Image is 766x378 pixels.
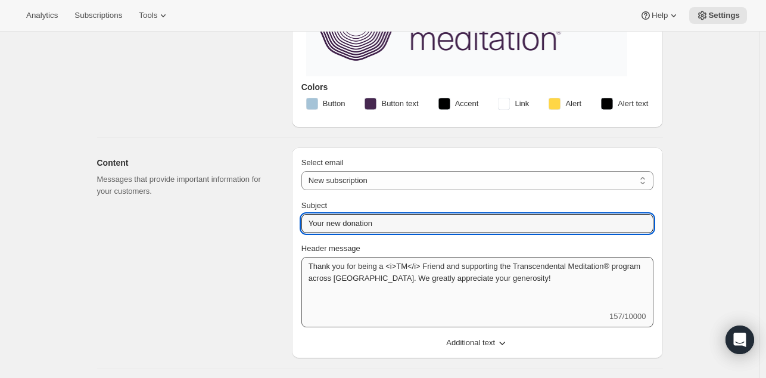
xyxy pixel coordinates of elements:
h2: Content [97,157,273,169]
span: Analytics [26,11,58,20]
button: Help [633,7,687,24]
textarea: Thank you for being a <i>TM</i> Friend and supporting the Transcendental Meditation® program acro... [301,257,653,311]
button: Alert text [594,94,655,113]
span: Subject [301,201,327,210]
button: Button [299,94,353,113]
span: Alert [565,98,581,110]
span: Link [515,98,529,110]
p: Messages that provide important information for your customers. [97,173,273,197]
button: Settings [689,7,747,24]
button: Alert [541,94,588,113]
span: Subscriptions [74,11,122,20]
div: Open Intercom Messenger [725,326,754,354]
h3: Colors [301,81,653,93]
button: Link [491,94,536,113]
span: Button [323,98,345,110]
span: Select email [301,158,344,167]
span: Header message [301,244,360,253]
span: Alert text [618,98,648,110]
span: Help [652,11,668,20]
button: Tools [132,7,176,24]
button: Button text [357,94,425,113]
span: Button text [381,98,418,110]
span: Settings [708,11,740,20]
span: Additional text [446,337,495,349]
button: Subscriptions [67,7,129,24]
span: Tools [139,11,157,20]
button: Additional text [294,333,661,352]
button: Accent [431,94,486,113]
span: Accent [455,98,479,110]
button: Analytics [19,7,65,24]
